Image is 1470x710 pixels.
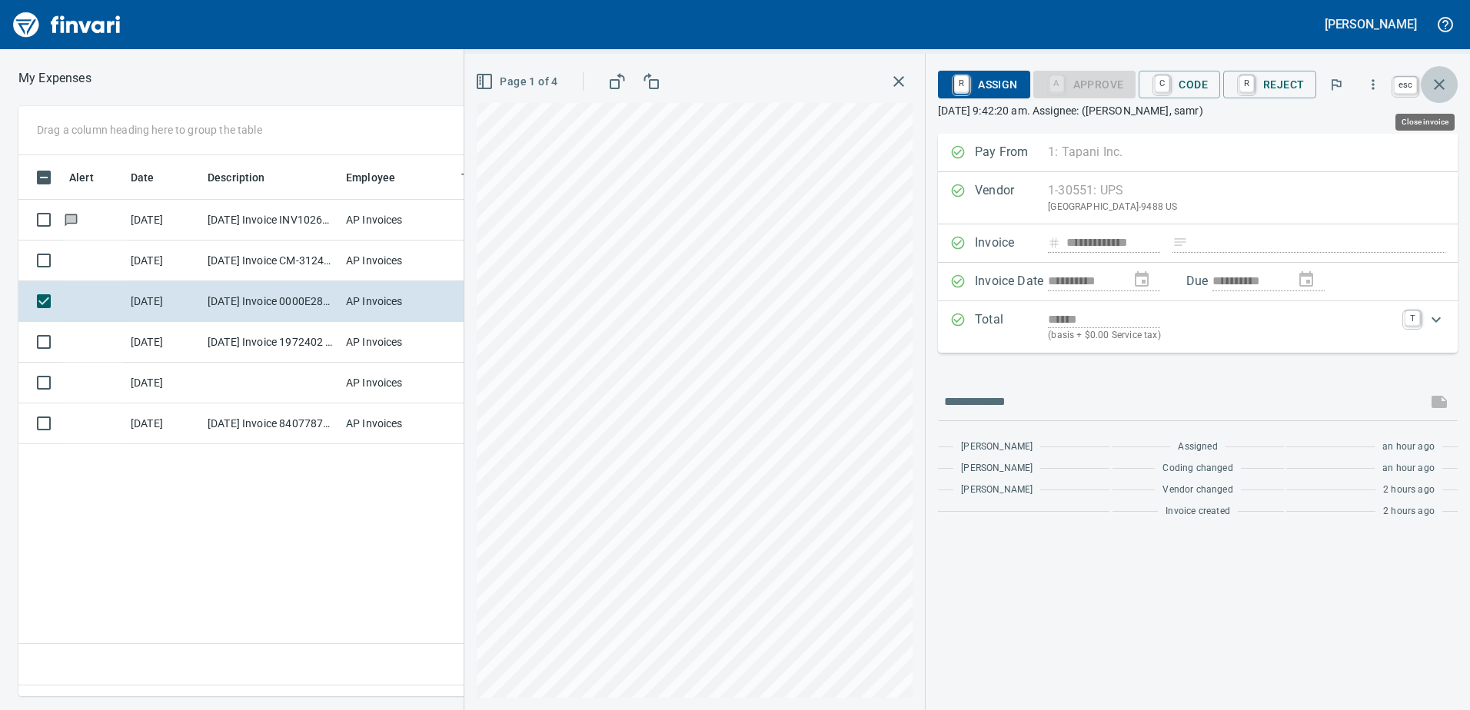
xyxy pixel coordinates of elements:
[125,241,201,281] td: [DATE]
[1162,483,1232,498] span: Vendor changed
[1223,71,1316,98] button: RReject
[1382,440,1435,455] span: an hour ago
[1178,440,1217,455] span: Assigned
[472,68,564,96] button: Page 1 of 4
[131,168,155,187] span: Date
[9,6,125,43] img: Finvari
[208,168,285,187] span: Description
[1383,483,1435,498] span: 2 hours ago
[961,440,1033,455] span: [PERSON_NAME]
[1033,77,1136,90] div: Coding Required
[938,301,1458,353] div: Expand
[125,322,201,363] td: [DATE]
[1239,75,1254,92] a: R
[461,168,490,187] span: Team
[340,241,455,281] td: AP Invoices
[461,168,510,187] span: Team
[961,483,1033,498] span: [PERSON_NAME]
[1151,71,1208,98] span: Code
[478,72,557,91] span: Page 1 of 4
[1325,16,1417,32] h5: [PERSON_NAME]
[1139,71,1220,98] button: CCode
[201,403,340,444] td: [DATE] Invoice 8407787558 from Cintas Fas Lockbox (1-10173)
[125,363,201,403] td: [DATE]
[346,168,395,187] span: Employee
[201,281,340,322] td: [DATE] Invoice 0000E28842395 from UPS (1-30551)
[1321,12,1421,36] button: [PERSON_NAME]
[340,403,455,444] td: AP Invoices
[125,200,201,241] td: [DATE]
[1155,75,1169,92] a: C
[938,103,1458,118] p: [DATE] 9:42:20 am. Assignee: ([PERSON_NAME], samr)
[961,461,1033,476] span: [PERSON_NAME]
[950,71,1017,98] span: Assign
[18,69,91,88] p: My Expenses
[18,69,91,88] nav: breadcrumb
[37,122,262,138] p: Drag a column heading here to group the table
[208,168,265,187] span: Description
[63,214,79,224] span: Has messages
[1162,461,1232,476] span: Coding changed
[201,241,340,281] td: [DATE] Invoice CM-3124323 from United Site Services (1-11055)
[131,168,175,187] span: Date
[346,168,415,187] span: Employee
[1382,461,1435,476] span: an hour ago
[1383,504,1435,519] span: 2 hours ago
[69,168,114,187] span: Alert
[975,310,1048,343] p: Total
[1394,77,1417,94] a: esc
[340,363,455,403] td: AP Invoices
[125,281,201,322] td: [DATE]
[340,200,455,241] td: AP Invoices
[938,71,1029,98] button: RAssign
[201,322,340,363] td: [DATE] Invoice 1972402 from [PERSON_NAME] Co (1-23227)
[1421,383,1458,420] span: This records your message into the invoice and notifies anyone mentioned
[340,322,455,363] td: AP Invoices
[1405,310,1420,326] a: T
[69,168,94,187] span: Alert
[1048,328,1395,343] p: (basis + $0.00 Service tax)
[340,281,455,322] td: AP Invoices
[125,403,201,444] td: [DATE]
[1166,504,1230,519] span: Invoice created
[954,75,969,92] a: R
[1236,71,1304,98] span: Reject
[201,200,340,241] td: [DATE] Invoice INV10264176 from [GEOGRAPHIC_DATA] (1-24796)
[1356,68,1390,101] button: More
